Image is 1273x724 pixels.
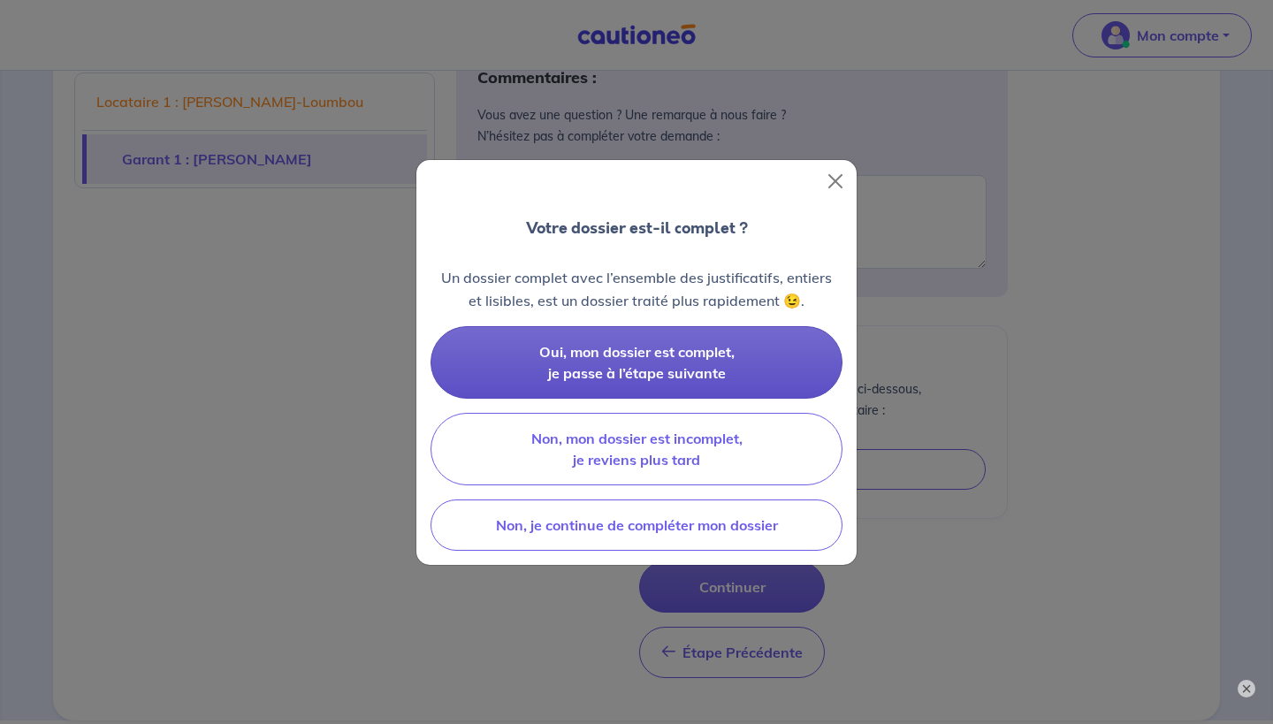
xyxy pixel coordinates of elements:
[431,326,842,399] button: Oui, mon dossier est complet, je passe à l’étape suivante
[1238,680,1255,697] button: ×
[431,499,842,551] button: Non, je continue de compléter mon dossier
[431,413,842,485] button: Non, mon dossier est incomplet, je reviens plus tard
[531,430,743,469] span: Non, mon dossier est incomplet, je reviens plus tard
[539,343,735,382] span: Oui, mon dossier est complet, je passe à l’étape suivante
[431,266,842,312] p: Un dossier complet avec l’ensemble des justificatifs, entiers et lisibles, est un dossier traité ...
[821,167,850,195] button: Close
[526,217,748,240] p: Votre dossier est-il complet ?
[496,516,778,534] span: Non, je continue de compléter mon dossier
